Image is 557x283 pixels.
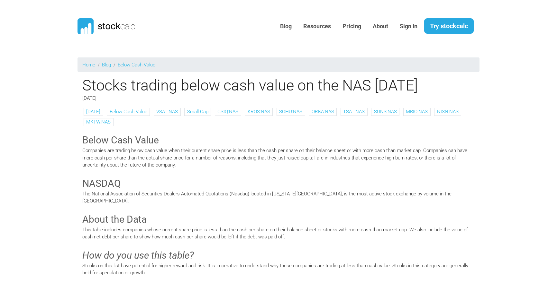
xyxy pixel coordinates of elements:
a: Below Cash Value [118,62,155,68]
h1: Stocks trading below cash value on the NAS [DATE] [78,76,479,94]
p: This table includes companies whose current share price is less than the cash per share on their ... [82,226,475,241]
a: MBIO:NAS [406,109,428,115]
a: TSAT:NAS [343,109,365,115]
a: VSAT:NAS [156,109,178,115]
a: About [368,19,393,34]
a: Home [82,62,95,68]
a: Sign In [395,19,422,34]
a: Try stockcalc [424,18,474,34]
nav: breadcrumb [78,57,479,72]
h3: NASDAQ [82,177,475,190]
a: Pricing [338,19,366,34]
h3: How do you use this table? [82,249,475,262]
p: The National Association of Securities Dealers Automated Quotations (Nasdaq) located in [US_STATE... [82,190,475,205]
p: Stocks on this list have potential for higher reward and risk. It is imperative to understand why... [82,262,475,277]
a: NISN:NAS [437,109,459,115]
a: ORKA:NAS [312,109,334,115]
a: [DATE] [86,109,100,115]
span: [DATE] [82,95,96,101]
a: Below Cash Value [110,109,147,115]
a: Blog [102,62,111,68]
h3: About the Data [82,213,475,226]
a: Blog [275,19,297,34]
a: CSIQ:NAS [217,109,238,115]
a: MKTW:NAS [86,119,111,125]
a: SUNS:NAS [374,109,397,115]
h3: Below Cash Value [82,133,475,147]
p: Companies are trading below cash value when their current share price is less than the cash per s... [82,147,475,169]
a: Resources [298,19,336,34]
a: KROS:NAS [248,109,270,115]
a: Small Cap [187,109,208,115]
a: SOHU:NAS [279,109,302,115]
